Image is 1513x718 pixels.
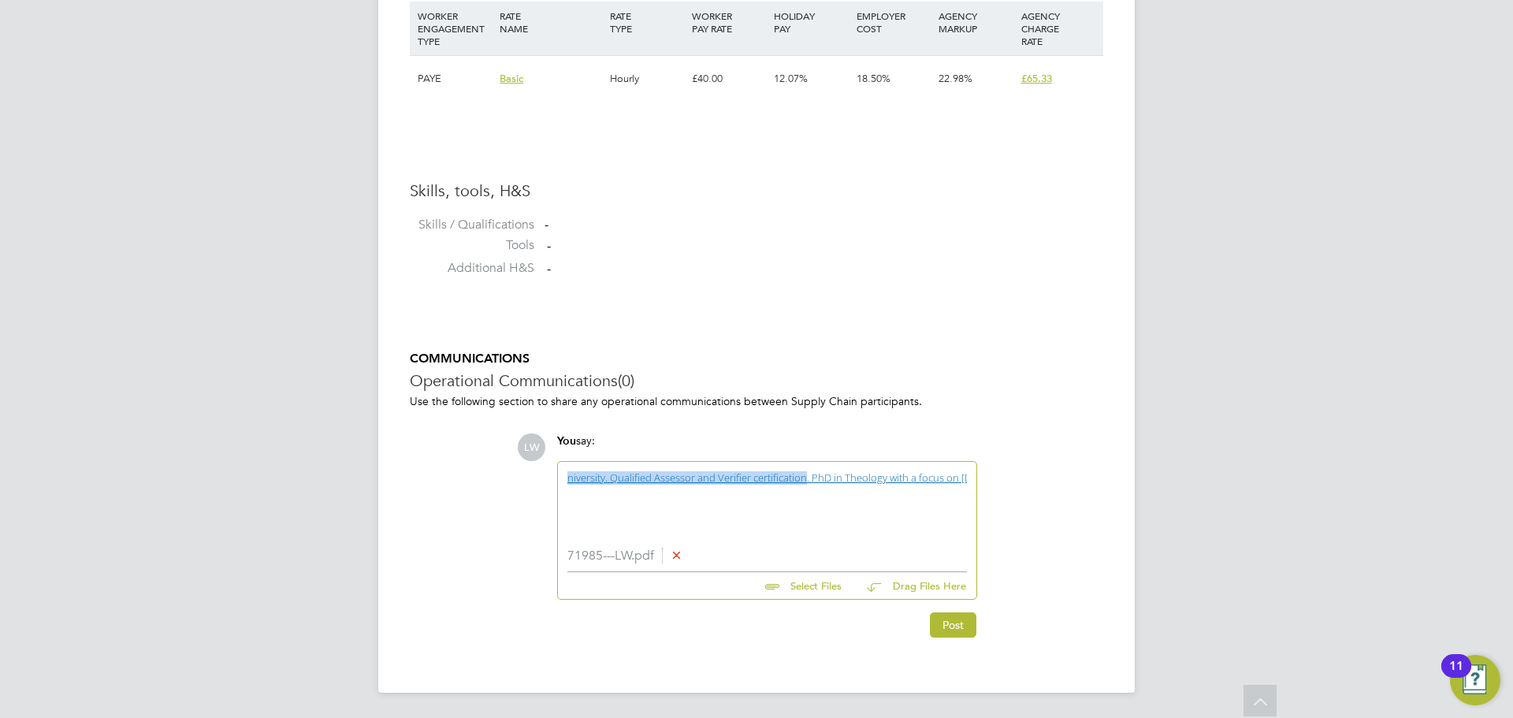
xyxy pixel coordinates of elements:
[410,260,534,277] label: Additional H&S
[500,72,523,85] span: Basic
[547,238,551,254] span: -
[618,370,634,391] span: (0)
[857,72,890,85] span: 18.50%
[774,72,808,85] span: 12.07%
[567,549,967,564] li: 71985---LW.pdf
[567,471,1229,485] a: niversity. Qualified Assessor and Verifier certification. PhD in Theology with a focus on [DEMOGR...
[939,72,972,85] span: 22.98%
[410,217,534,233] label: Skills / Qualifications
[414,2,496,55] div: WORKER ENGAGEMENT TYPE
[606,56,688,102] div: Hourly
[606,2,688,43] div: RATE TYPE
[547,262,551,277] span: -
[1021,72,1052,85] span: £65.33
[688,2,770,43] div: WORKER PAY RATE
[545,217,1103,233] div: -
[935,2,1017,43] div: AGENCY MARKUP
[414,56,496,102] div: PAYE
[557,434,576,448] span: You
[410,370,1103,391] h3: Operational Communications
[1450,655,1500,705] button: Open Resource Center, 11 new notifications
[854,570,967,603] button: Drag Files Here
[496,2,605,43] div: RATE NAME
[688,56,770,102] div: £40.00
[410,394,1103,408] p: Use the following section to share any operational communications between Supply Chain participants.
[770,2,852,43] div: HOLIDAY PAY
[930,612,976,638] button: Post
[853,2,935,43] div: EMPLOYER COST
[410,180,1103,201] h3: Skills, tools, H&S
[557,433,977,461] div: say:
[410,351,1103,367] h5: COMMUNICATIONS
[410,237,534,254] label: Tools
[518,433,545,461] span: LW
[1449,666,1463,686] div: 11
[1017,2,1099,55] div: AGENCY CHARGE RATE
